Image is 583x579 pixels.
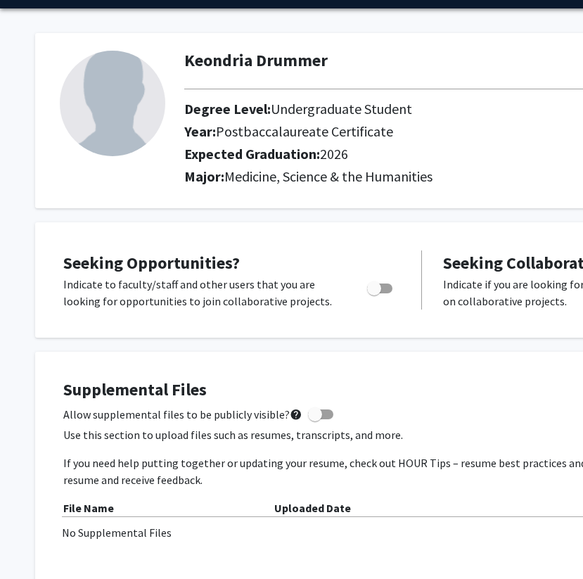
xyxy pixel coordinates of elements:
span: Medicine, Science & the Humanities [224,167,433,185]
iframe: Chat [11,516,60,568]
span: Allow supplemental files to be publicly visible? [63,406,302,423]
b: File Name [63,501,114,515]
b: Uploaded Date [274,501,351,515]
img: Profile Picture [60,51,165,156]
p: Indicate to faculty/staff and other users that you are looking for opportunities to join collabor... [63,276,340,310]
h1: Keondria Drummer [184,51,328,71]
mat-icon: help [290,406,302,423]
div: Toggle [361,276,400,297]
span: Seeking Opportunities? [63,252,240,274]
span: 2026 [320,145,348,163]
span: Undergraduate Student [271,100,412,117]
span: Postbaccalaureate Certificate [216,122,393,140]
